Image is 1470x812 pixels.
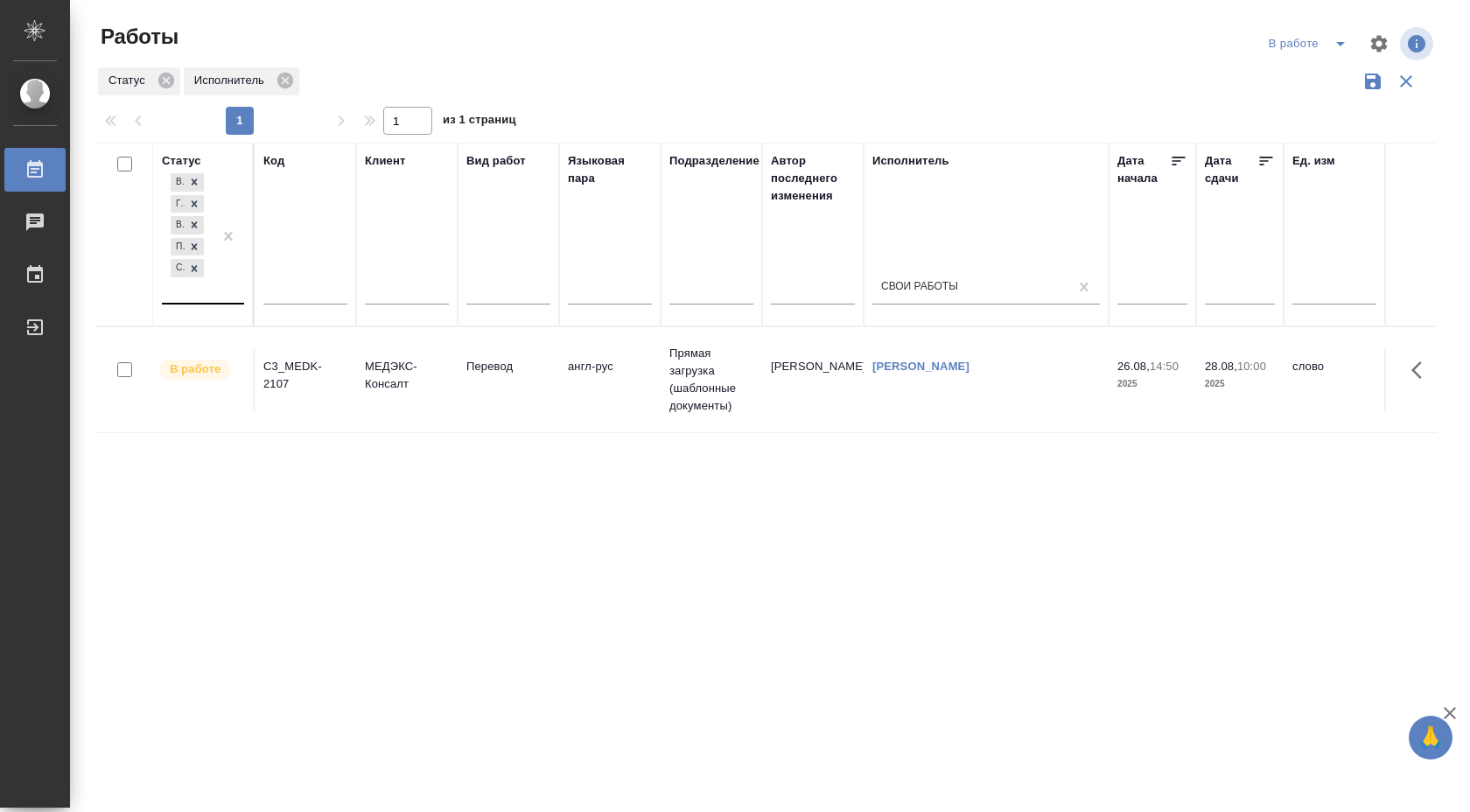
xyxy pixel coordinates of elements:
[170,360,220,378] p: В работе
[162,152,201,170] div: Статус
[1117,360,1150,373] p: 26.08,
[872,152,949,170] div: Исполнитель
[169,257,206,279] div: В ожидании, Готов к работе, В работе, Подбор, Создан
[98,67,180,95] div: Статус
[1389,65,1423,98] button: Сбросить фильтры
[1150,360,1179,373] p: 14:50
[194,72,270,89] p: Исполнитель
[169,214,206,236] div: В ожидании, Готов к работе, В работе, Подбор, Создан
[669,152,759,170] div: Подразделение
[169,171,206,193] div: В ожидании, Готов к работе, В работе, Подбор, Создан
[365,152,405,170] div: Клиент
[1401,349,1443,391] button: Здесь прячутся важные кнопки
[184,67,299,95] div: Исполнитель
[559,349,661,410] td: англ-рус
[1409,716,1452,759] button: 🙏
[263,152,284,170] div: Код
[157,358,244,381] div: Исполнитель выполняет работу
[171,238,185,256] div: Подбор
[263,358,347,393] div: C3_MEDK-2107
[169,193,206,215] div: В ожидании, Готов к работе, В работе, Подбор, Создан
[1264,30,1358,58] div: split button
[1400,27,1437,60] span: Посмотреть информацию
[171,216,185,234] div: В работе
[1416,719,1445,756] span: 🙏
[443,109,516,135] span: из 1 страниц
[568,152,652,187] div: Языковая пара
[466,152,526,170] div: Вид работ
[872,360,969,373] a: [PERSON_NAME]
[171,195,185,213] div: Готов к работе
[466,358,550,375] p: Перевод
[1237,360,1266,373] p: 10:00
[661,336,762,423] td: Прямая загрузка (шаблонные документы)
[771,152,855,205] div: Автор последнего изменения
[1205,152,1257,187] div: Дата сдачи
[1284,349,1385,410] td: слово
[171,173,185,192] div: В ожидании
[108,72,151,89] p: Статус
[1117,152,1170,187] div: Дата начала
[169,236,206,258] div: В ожидании, Готов к работе, В работе, Подбор, Создан
[762,349,864,410] td: [PERSON_NAME]
[881,280,958,295] div: Свои работы
[1117,375,1187,393] p: 2025
[171,259,185,277] div: Создан
[1205,360,1237,373] p: 28.08,
[1205,375,1275,393] p: 2025
[1292,152,1335,170] div: Ед. изм
[1356,65,1389,98] button: Сохранить фильтры
[365,358,449,393] p: МЕДЭКС-Консалт
[96,23,178,51] span: Работы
